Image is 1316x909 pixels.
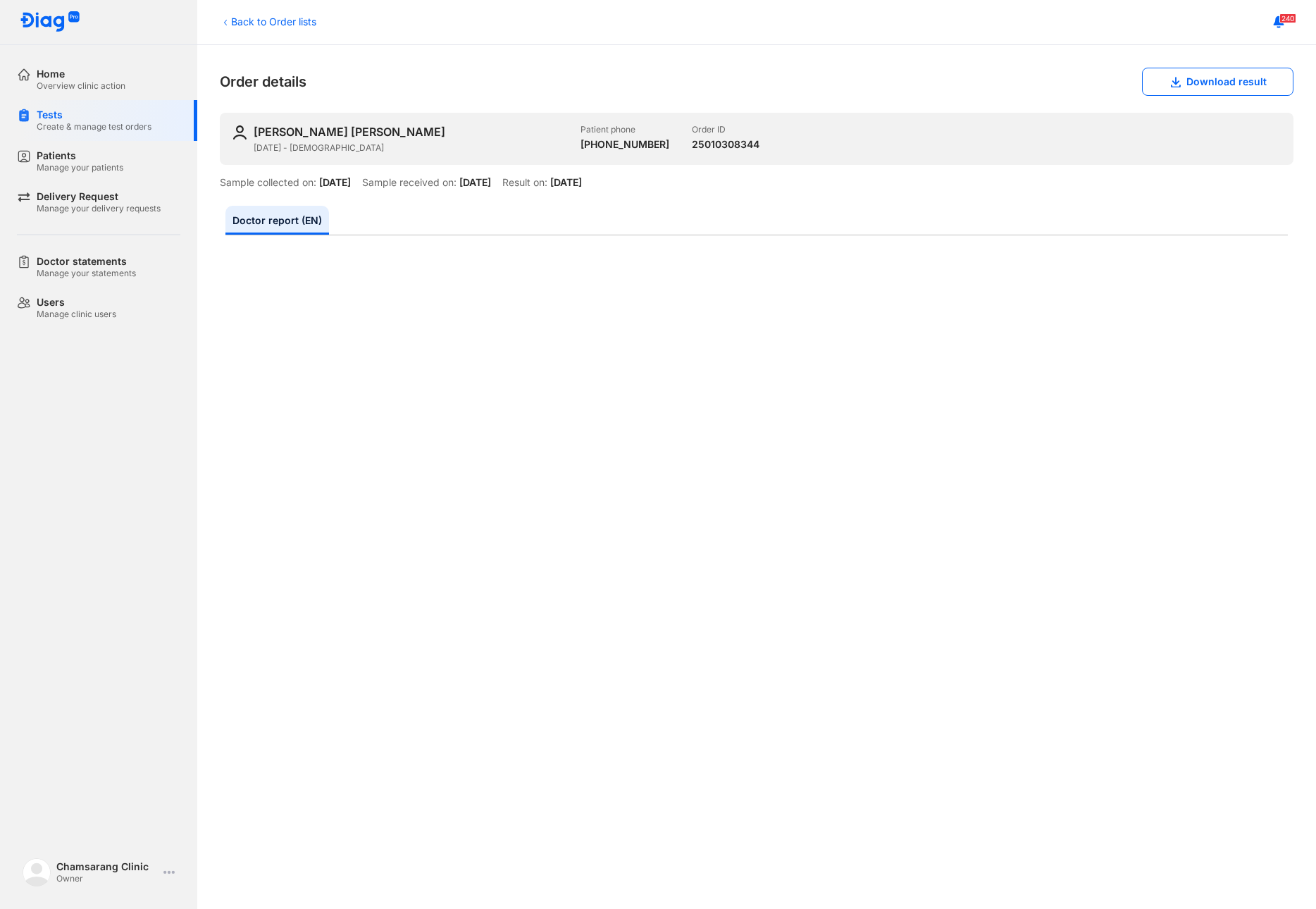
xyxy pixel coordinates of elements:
[550,176,582,189] div: [DATE]
[692,124,759,135] div: Order ID
[37,109,151,121] div: Tests
[37,309,116,320] div: Manage clinic users
[37,268,136,279] div: Manage your statements
[20,11,80,33] img: logo
[254,142,569,154] div: [DATE] - [DEMOGRAPHIC_DATA]
[56,873,158,884] div: Owner
[37,121,151,132] div: Create & manage test orders
[220,14,316,29] div: Back to Order lists
[37,149,123,162] div: Patients
[692,138,759,151] div: 25010308344
[23,858,51,886] img: logo
[1142,68,1293,96] button: Download result
[37,68,125,80] div: Home
[1279,13,1296,23] span: 240
[362,176,457,189] div: Sample received on:
[581,124,669,135] div: Patient phone
[37,203,161,214] div: Manage your delivery requests
[225,206,329,235] a: Doctor report (EN)
[37,80,125,92] div: Overview clinic action
[37,296,116,309] div: Users
[581,138,669,151] div: [PHONE_NUMBER]
[220,68,1293,96] div: Order details
[231,124,248,141] img: user-icon
[459,176,491,189] div: [DATE]
[502,176,547,189] div: Result on:
[254,124,445,140] div: [PERSON_NAME] [PERSON_NAME]
[37,162,123,173] div: Manage your patients
[319,176,351,189] div: [DATE]
[56,860,158,873] div: Chamsarang Clinic
[220,176,316,189] div: Sample collected on:
[37,190,161,203] div: Delivery Request
[37,255,136,268] div: Doctor statements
